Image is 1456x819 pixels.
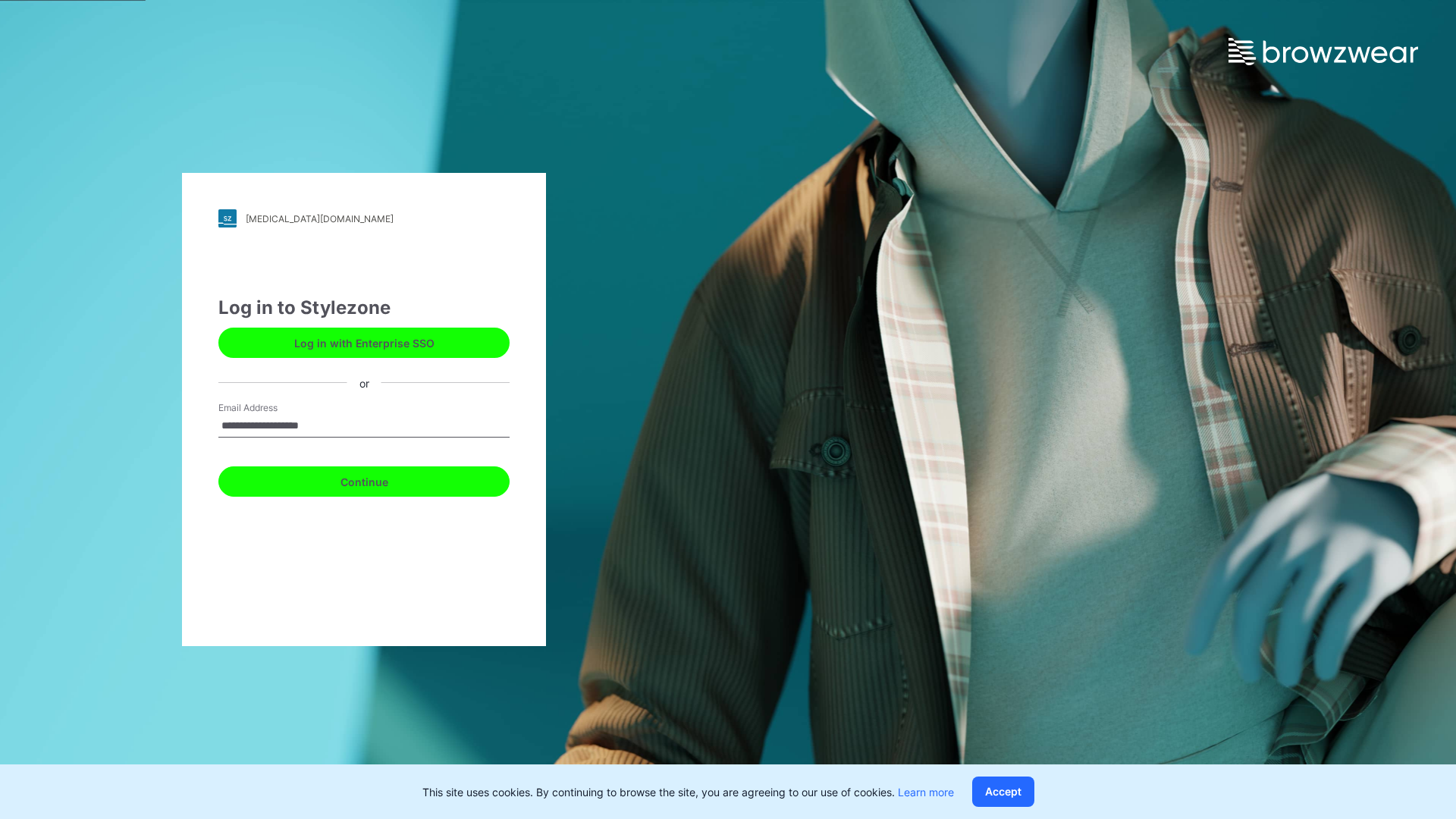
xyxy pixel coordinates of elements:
[422,784,954,800] p: This site uses cookies. By continuing to browse the site, you are agreeing to our use of cookies.
[246,213,394,224] div: [MEDICAL_DATA][DOMAIN_NAME]
[218,209,237,227] img: stylezone-logo.562084cfcfab977791bfbf7441f1a819.svg
[218,328,510,358] button: Log in with Enterprise SSO
[218,294,510,322] div: Log in to Stylezone
[218,401,325,415] label: Email Address
[218,466,510,497] button: Continue
[347,375,381,391] div: or
[898,786,954,799] a: Learn more
[972,777,1034,807] button: Accept
[218,209,510,227] a: [MEDICAL_DATA][DOMAIN_NAME]
[1228,38,1418,65] img: browzwear-logo.e42bd6dac1945053ebaf764b6aa21510.svg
